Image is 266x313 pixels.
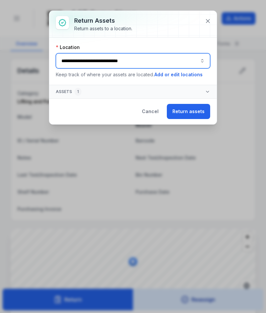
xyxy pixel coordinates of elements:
div: 1 [75,88,81,96]
button: Return assets [167,104,210,119]
button: Add or edit locations [154,71,203,78]
button: Assets1 [49,85,217,98]
div: Return assets to a location. [74,25,132,32]
span: Assets [56,88,81,96]
button: Cancel [136,104,164,119]
p: Keep track of where your assets are located. [56,71,210,78]
h3: Return assets [74,16,132,25]
label: Location [56,44,80,51]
